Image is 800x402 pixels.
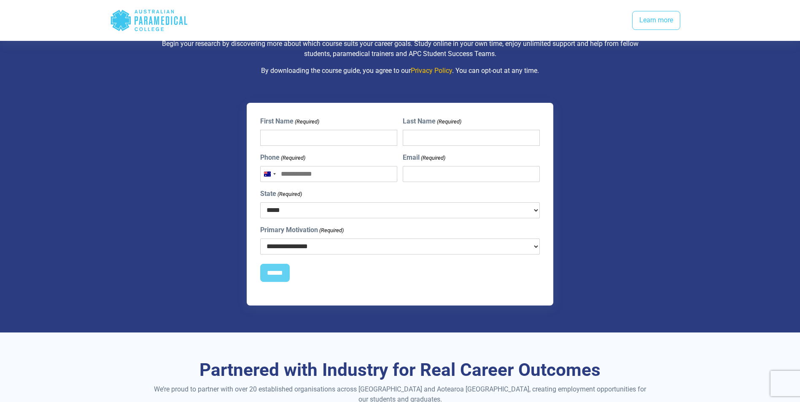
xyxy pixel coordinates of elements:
label: First Name [260,116,319,126]
p: By downloading the course guide, you agree to our . You can opt-out at any time. [154,66,647,76]
span: (Required) [420,154,446,162]
span: (Required) [436,118,462,126]
span: (Required) [318,226,344,235]
span: (Required) [294,118,319,126]
h3: Partnered with Industry for Real Career Outcomes [154,359,647,381]
label: Primary Motivation [260,225,344,235]
p: Begin your research by discovering more about which course suits your career goals. Study online ... [154,39,647,59]
span: (Required) [277,190,302,198]
a: Privacy Policy [411,67,452,75]
label: Phone [260,153,305,163]
div: Australian Paramedical College [110,7,188,34]
span: (Required) [280,154,305,162]
label: Email [403,153,445,163]
label: State [260,189,302,199]
a: Learn more [632,11,680,30]
button: Selected country [261,166,278,182]
label: Last Name [403,116,461,126]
